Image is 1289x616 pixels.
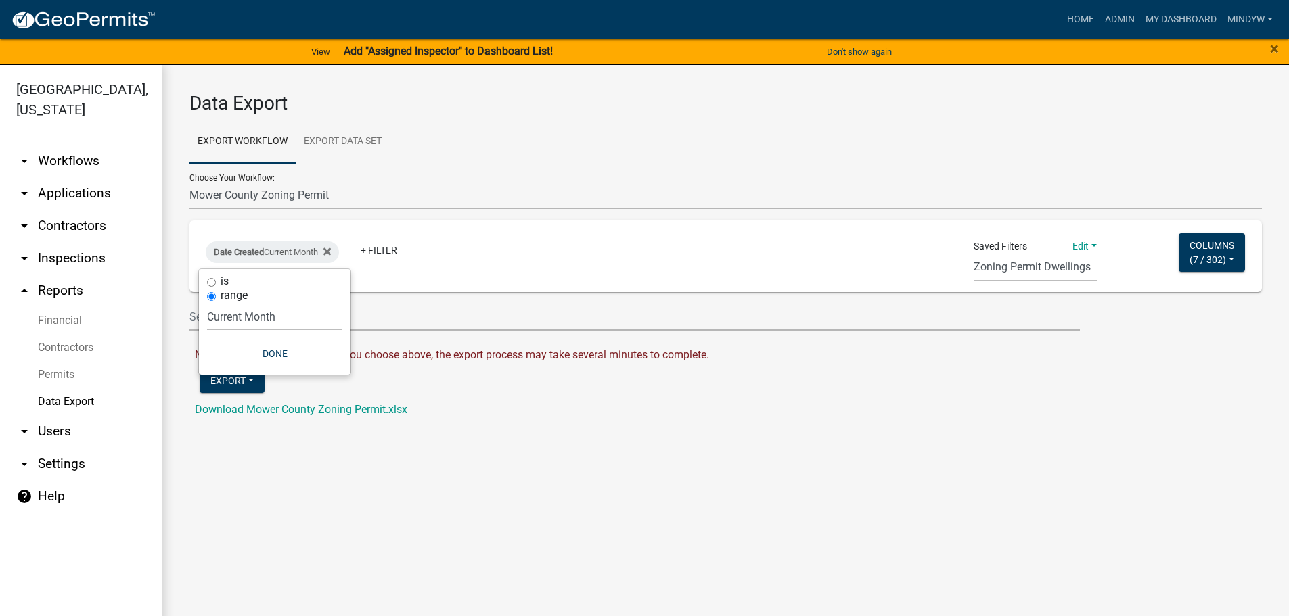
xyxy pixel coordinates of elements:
button: Columns(7 / 302) [1179,233,1245,272]
span: Note: Depending on the criteria you choose above, the export process may take several minutes to ... [195,348,709,361]
i: arrow_drop_down [16,185,32,202]
span: Saved Filters [974,239,1027,254]
a: Export Data Set [296,120,390,164]
i: arrow_drop_down [16,153,32,169]
label: is [221,276,229,287]
i: arrow_drop_down [16,218,32,234]
a: + Filter [350,238,408,262]
a: View [306,41,336,63]
i: arrow_drop_down [16,456,32,472]
i: arrow_drop_up [16,283,32,299]
a: Home [1062,7,1100,32]
div: Current Month [206,241,339,263]
a: My Dashboard [1140,7,1222,32]
span: × [1270,39,1279,58]
button: Don't show again [821,41,897,63]
h3: Data Export [189,92,1262,115]
a: mindyw [1222,7,1278,32]
label: range [221,290,248,301]
a: Admin [1100,7,1140,32]
span: Date Created [214,247,264,257]
button: Done [207,341,342,366]
input: Search for applications! [189,303,1080,331]
i: help [16,488,32,504]
a: Export Workflow [189,120,296,164]
button: Export [200,369,265,393]
i: arrow_drop_down [16,250,32,266]
i: arrow_drop_down [16,423,32,440]
strong: Add "Assigned Inspector" to Dashboard List! [344,45,553,57]
a: Download Mower County Zoning Permit.xlsx [195,403,407,416]
button: Close [1270,41,1279,57]
a: Edit [1072,241,1097,252]
span: 7 / 302 [1193,254,1223,264]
